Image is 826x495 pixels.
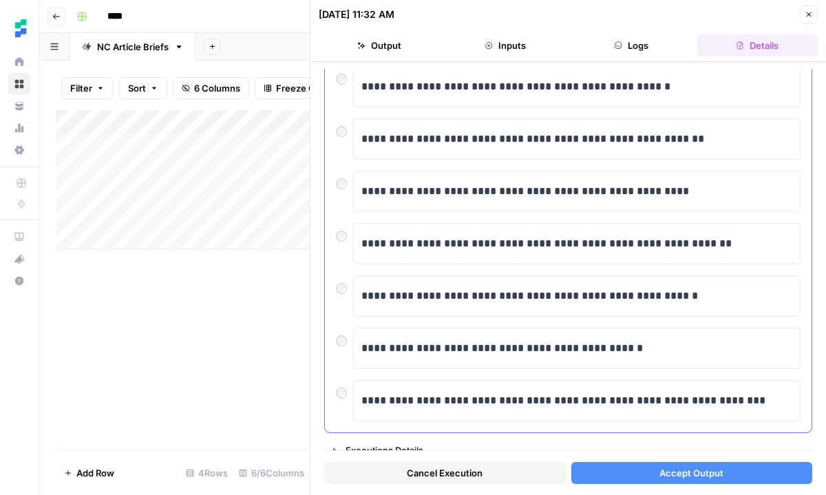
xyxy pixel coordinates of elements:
span: Accept Output [659,466,723,480]
div: 4 Rows [180,462,233,484]
span: Freeze Columns [276,81,347,95]
button: Filter [61,77,114,99]
span: 6 Columns [194,81,240,95]
div: NC Article Briefs [97,40,169,54]
button: Logs [571,34,692,56]
button: Cancel Execution [324,462,566,484]
a: Settings [8,139,30,161]
button: Accept Output [571,462,813,484]
a: Home [8,51,30,73]
button: Add Row [56,462,123,484]
a: Browse [8,73,30,95]
a: NC Article Briefs [70,33,195,61]
a: Usage [8,117,30,139]
button: Inputs [445,34,565,56]
button: Workspace: Ten Speed [8,11,30,45]
a: Your Data [8,95,30,117]
img: Ten Speed Logo [8,16,33,41]
button: 6 Columns [173,77,249,99]
button: Sort [119,77,167,99]
span: Sort [128,81,146,95]
div: Executions Details [346,443,803,457]
button: Output [319,34,439,56]
a: AirOps Academy [8,226,30,248]
button: Executions Details [325,439,812,461]
div: What's new? [9,249,30,269]
span: Add Row [76,466,114,480]
div: [DATE] 11:32 AM [319,8,394,21]
button: What's new? [8,248,30,270]
button: Freeze Columns [255,77,356,99]
button: Help + Support [8,270,30,292]
span: Cancel Execution [407,466,483,480]
button: Details [697,34,818,56]
span: Filter [70,81,92,95]
div: 6/6 Columns [233,462,310,484]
